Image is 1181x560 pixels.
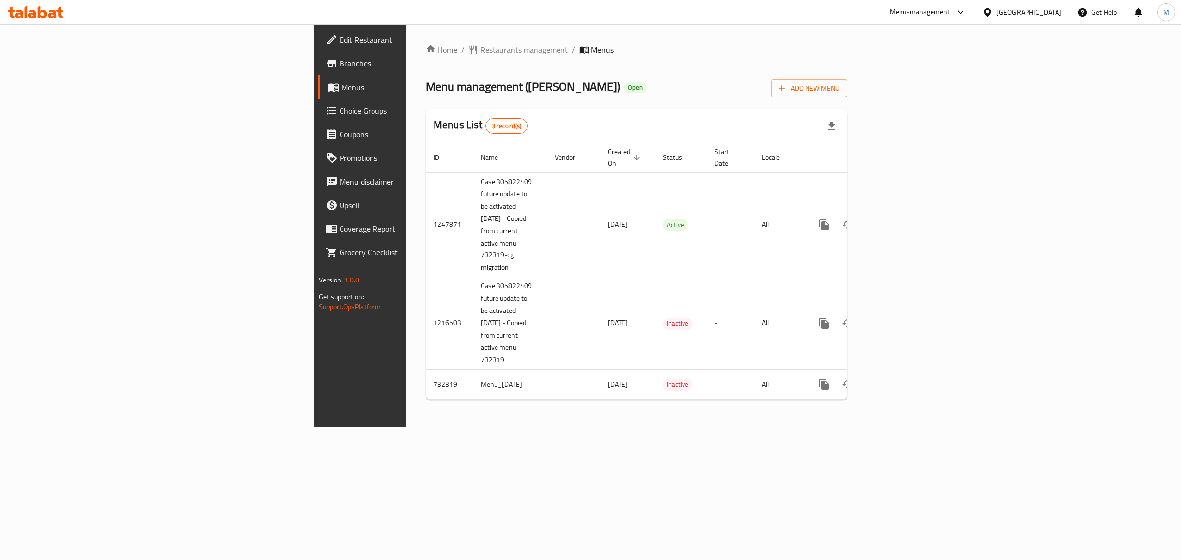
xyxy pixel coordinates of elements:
[318,75,511,99] a: Menus
[715,146,742,169] span: Start Date
[608,378,628,391] span: [DATE]
[624,83,647,92] span: Open
[608,146,643,169] span: Created On
[340,247,503,258] span: Grocery Checklist
[340,199,503,211] span: Upsell
[318,193,511,217] a: Upsell
[836,311,860,335] button: Change Status
[663,318,692,329] span: Inactive
[624,82,647,93] div: Open
[707,370,754,400] td: -
[318,146,511,170] a: Promotions
[820,114,843,138] div: Export file
[608,316,628,329] span: [DATE]
[318,123,511,146] a: Coupons
[340,223,503,235] span: Coverage Report
[779,82,839,94] span: Add New Menu
[836,213,860,237] button: Change Status
[426,44,847,56] nav: breadcrumb
[572,44,575,56] li: /
[805,143,915,173] th: Actions
[344,274,360,286] span: 1.0.0
[480,44,568,56] span: Restaurants management
[342,81,503,93] span: Menus
[318,52,511,75] a: Branches
[754,277,805,370] td: All
[890,6,950,18] div: Menu-management
[426,75,620,97] span: Menu management ( [PERSON_NAME] )
[340,152,503,164] span: Promotions
[663,379,692,390] span: Inactive
[608,218,628,231] span: [DATE]
[762,152,793,163] span: Locale
[812,311,836,335] button: more
[485,118,528,134] div: Total records count
[996,7,1061,18] div: [GEOGRAPHIC_DATA]
[318,99,511,123] a: Choice Groups
[663,318,692,330] div: Inactive
[340,176,503,187] span: Menu disclaimer
[1163,7,1169,18] span: M
[319,300,381,313] a: Support.OpsPlatform
[663,152,695,163] span: Status
[318,28,511,52] a: Edit Restaurant
[340,105,503,117] span: Choice Groups
[591,44,614,56] span: Menus
[340,128,503,140] span: Coupons
[754,172,805,277] td: All
[468,44,568,56] a: Restaurants management
[434,152,452,163] span: ID
[319,290,364,303] span: Get support on:
[481,152,511,163] span: Name
[663,379,692,391] div: Inactive
[318,241,511,264] a: Grocery Checklist
[707,277,754,370] td: -
[812,213,836,237] button: more
[754,370,805,400] td: All
[434,118,528,134] h2: Menus List
[318,170,511,193] a: Menu disclaimer
[486,122,528,131] span: 3 record(s)
[707,172,754,277] td: -
[340,34,503,46] span: Edit Restaurant
[555,152,588,163] span: Vendor
[812,373,836,396] button: more
[318,217,511,241] a: Coverage Report
[319,274,343,286] span: Version:
[340,58,503,69] span: Branches
[836,373,860,396] button: Change Status
[426,143,915,400] table: enhanced table
[663,219,688,231] span: Active
[771,79,847,97] button: Add New Menu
